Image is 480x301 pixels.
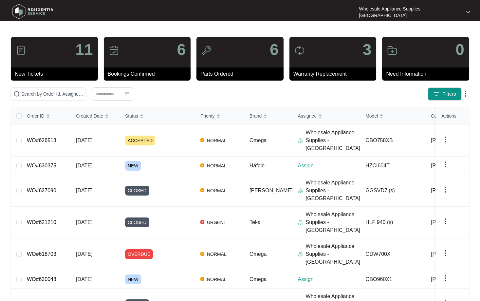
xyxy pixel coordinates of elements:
[27,163,56,168] a: WO#630375
[363,42,372,58] p: 3
[200,252,204,256] img: Vercel Logo
[298,112,317,120] span: Assignee
[441,160,449,168] img: dropdown arrow
[27,276,56,282] a: WO#630048
[306,179,360,202] p: Wholesale Appliance Supplies - [GEOGRAPHIC_DATA]
[22,107,71,125] th: Order ID
[462,90,470,98] img: dropdown arrow
[200,138,204,142] img: Vercel Logo
[16,45,26,56] img: icon
[249,188,293,193] span: [PERSON_NAME]
[431,250,474,258] span: [PERSON_NAME]
[249,163,265,168] span: Häfele
[360,157,426,175] td: HZCI604T
[431,187,474,195] span: [PERSON_NAME]
[13,91,20,97] img: search-icon
[294,45,305,56] img: icon
[360,107,426,125] th: Model
[441,136,449,143] img: dropdown arrow
[27,219,56,225] a: WO#621210
[109,45,119,56] img: icon
[431,218,480,226] span: [PERSON_NAME] ...
[200,112,215,120] span: Priority
[76,138,92,143] span: [DATE]
[200,70,284,78] p: Parts Ordered
[21,90,83,98] input: Search by Order Id, Assignee Name, Customer Name, Brand and Model
[428,87,462,101] button: filter iconFilters
[200,220,204,224] img: Vercel Logo
[436,107,469,125] th: Actions
[204,275,229,283] span: NORMAL
[466,10,470,14] img: dropdown arrow
[201,45,212,56] img: icon
[108,70,191,78] p: Bookings Confirmed
[125,186,149,196] span: CLOSED
[27,188,56,193] a: WO#627090
[360,270,426,289] td: OBO960X1
[76,163,92,168] span: [DATE]
[27,112,45,120] span: Order ID
[365,112,378,120] span: Model
[360,125,426,157] td: OBO758XB
[249,276,267,282] span: Omega
[10,2,56,21] img: residentia service logo
[200,188,204,192] img: Vercel Logo
[177,42,186,58] p: 6
[125,217,149,227] span: CLOSED
[204,162,229,170] span: NORMAL
[125,249,153,259] span: OVERDUE
[200,277,204,281] img: Vercel Logo
[204,137,229,144] span: NORMAL
[431,162,474,170] span: [PERSON_NAME]
[204,250,229,258] span: NORMAL
[75,42,93,58] p: 11
[76,219,92,225] span: [DATE]
[204,218,229,226] span: URGENT
[249,112,262,120] span: Brand
[298,138,303,143] img: Assigner Icon
[431,137,474,144] span: [PERSON_NAME]
[306,129,360,152] p: Wholesale Appliance Supplies - [GEOGRAPHIC_DATA]
[125,274,141,284] span: NEW
[431,112,464,120] span: Customer Name
[125,161,141,171] span: NEW
[293,70,377,78] p: Warranty Replacement
[249,251,267,257] span: Omega
[244,107,293,125] th: Brand
[71,107,120,125] th: Created Date
[195,107,244,125] th: Priority
[76,188,92,193] span: [DATE]
[442,91,456,98] span: Filters
[387,45,397,56] img: icon
[455,42,464,58] p: 0
[249,219,261,225] span: Teka
[359,6,461,19] p: Wholesale Appliance Supplies - [GEOGRAPHIC_DATA]
[200,163,204,167] img: Vercel Logo
[204,187,229,195] span: NORMAL
[433,91,440,97] img: filter icon
[298,220,303,225] img: Assigner Icon
[298,275,360,283] p: Assign
[76,251,92,257] span: [DATE]
[27,138,56,143] a: WO#626513
[441,186,449,194] img: dropdown arrow
[125,112,138,120] span: Status
[360,238,426,270] td: ODW700X
[360,207,426,238] td: HLF 940 (s)
[76,276,92,282] span: [DATE]
[360,175,426,207] td: GGSVD7 (s)
[27,251,56,257] a: WO#618703
[441,249,449,257] img: dropdown arrow
[386,70,469,78] p: Need Information
[306,211,360,234] p: Wholesale Appliance Supplies - [GEOGRAPHIC_DATA]
[270,42,279,58] p: 6
[249,138,267,143] span: Omega
[125,136,155,145] span: ACCEPTED
[76,112,103,120] span: Created Date
[15,70,98,78] p: New Tickets
[293,107,360,125] th: Assignee
[441,274,449,282] img: dropdown arrow
[120,107,195,125] th: Status
[298,252,303,257] img: Assigner Icon
[298,188,303,193] img: Assigner Icon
